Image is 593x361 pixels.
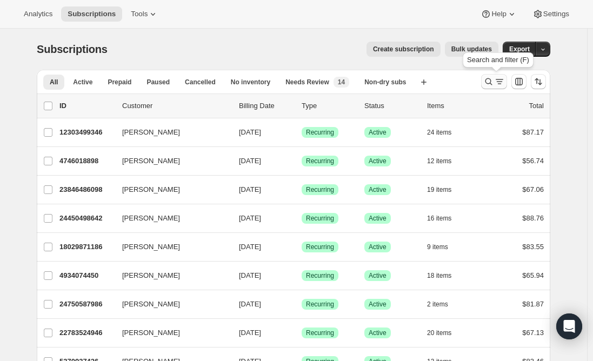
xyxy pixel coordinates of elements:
button: 12 items [427,153,463,169]
span: $87.17 [522,128,544,136]
div: 18029871186[PERSON_NAME][DATE]SuccessRecurringSuccessActive9 items$83.55 [59,239,544,255]
span: Recurring [306,271,334,280]
span: [DATE] [239,243,261,251]
p: Total [529,101,544,111]
p: ID [59,101,114,111]
span: [DATE] [239,271,261,279]
p: 24450498642 [59,213,114,224]
p: 22783524946 [59,327,114,338]
span: $67.06 [522,185,544,193]
button: Export [503,42,536,57]
span: Active [369,271,387,280]
button: Settings [526,6,576,22]
span: Bulk updates [451,45,492,54]
span: [PERSON_NAME] [122,327,180,338]
span: 24 items [427,128,451,137]
div: Open Intercom Messenger [556,313,582,339]
span: Active [369,128,387,137]
span: Active [369,329,387,337]
span: Active [369,214,387,223]
button: [PERSON_NAME] [116,296,224,313]
span: 14 [338,78,345,86]
span: [DATE] [239,185,261,193]
div: 22783524946[PERSON_NAME][DATE]SuccessRecurringSuccessActive20 items$67.13 [59,325,544,340]
span: No inventory [231,78,270,86]
span: Active [369,243,387,251]
span: Export [509,45,530,54]
span: All [50,78,58,86]
span: Needs Review [285,78,329,86]
span: Paused [146,78,170,86]
span: Recurring [306,214,334,223]
span: Active [369,300,387,309]
span: [PERSON_NAME] [122,156,180,166]
button: [PERSON_NAME] [116,181,224,198]
div: 12303499346[PERSON_NAME][DATE]SuccessRecurringSuccessActive24 items$87.17 [59,125,544,140]
div: Items [427,101,481,111]
span: Active [369,185,387,194]
button: [PERSON_NAME] [116,152,224,170]
p: 4746018898 [59,156,114,166]
span: [DATE] [239,157,261,165]
button: 16 items [427,211,463,226]
span: Prepaid [108,78,131,86]
span: 9 items [427,243,448,251]
p: 4934074450 [59,270,114,281]
p: Billing Date [239,101,293,111]
button: 9 items [427,239,460,255]
span: Subscriptions [68,10,116,18]
button: [PERSON_NAME] [116,267,224,284]
span: 12 items [427,157,451,165]
span: [PERSON_NAME] [122,127,180,138]
span: Analytics [24,10,52,18]
span: [DATE] [239,300,261,308]
span: Subscriptions [37,43,108,55]
span: [PERSON_NAME] [122,184,180,195]
button: Help [474,6,523,22]
p: Customer [122,101,230,111]
button: [PERSON_NAME] [116,210,224,227]
span: Active [369,157,387,165]
button: Customize table column order and visibility [511,74,527,89]
span: [DATE] [239,128,261,136]
span: Recurring [306,157,334,165]
button: [PERSON_NAME] [116,324,224,342]
span: $65.94 [522,271,544,279]
span: 18 items [427,271,451,280]
button: Create new view [415,75,432,90]
span: [PERSON_NAME] [122,299,180,310]
div: 4934074450[PERSON_NAME][DATE]SuccessRecurringSuccessActive18 items$65.94 [59,268,544,283]
button: 24 items [427,125,463,140]
button: [PERSON_NAME] [116,238,224,256]
span: Recurring [306,300,334,309]
span: Active [73,78,92,86]
span: $67.13 [522,329,544,337]
button: Search and filter results [481,74,507,89]
button: Subscriptions [61,6,122,22]
button: Tools [124,6,165,22]
div: 23846486098[PERSON_NAME][DATE]SuccessRecurringSuccessActive19 items$67.06 [59,182,544,197]
button: 18 items [427,268,463,283]
div: 24450498642[PERSON_NAME][DATE]SuccessRecurringSuccessActive16 items$88.76 [59,211,544,226]
span: Recurring [306,128,334,137]
span: 19 items [427,185,451,194]
span: 2 items [427,300,448,309]
span: Tools [131,10,148,18]
p: 18029871186 [59,242,114,252]
span: $81.87 [522,300,544,308]
p: Status [364,101,418,111]
p: 12303499346 [59,127,114,138]
span: Cancelled [185,78,216,86]
div: Type [302,101,356,111]
button: Analytics [17,6,59,22]
div: 24750587986[PERSON_NAME][DATE]SuccessRecurringSuccessActive2 items$81.87 [59,297,544,312]
span: 20 items [427,329,451,337]
span: Settings [543,10,569,18]
button: Bulk updates [445,42,498,57]
span: Help [491,10,506,18]
p: 23846486098 [59,184,114,195]
span: [PERSON_NAME] [122,270,180,281]
span: Recurring [306,243,334,251]
span: Recurring [306,185,334,194]
span: 16 items [427,214,451,223]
